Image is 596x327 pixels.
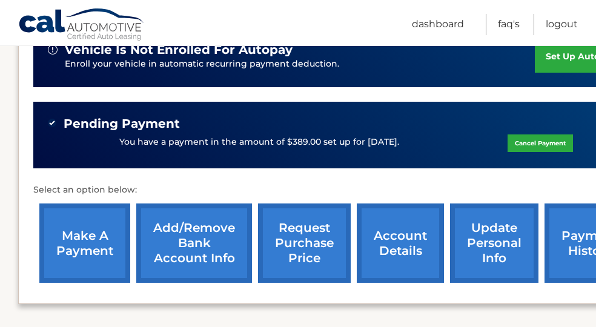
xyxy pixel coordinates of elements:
a: FAQ's [498,14,520,35]
img: alert-white.svg [48,45,58,54]
a: Cancel Payment [508,134,573,152]
a: Dashboard [412,14,464,35]
span: Pending Payment [64,116,180,131]
a: Add/Remove bank account info [136,203,252,283]
a: Logout [546,14,578,35]
a: update personal info [450,203,538,283]
a: make a payment [39,203,130,283]
p: Enroll your vehicle in automatic recurring payment deduction. [65,58,535,71]
a: Cal Automotive [18,8,145,43]
a: account details [357,203,444,283]
p: You have a payment in the amount of $389.00 set up for [DATE]. [119,136,399,149]
a: request purchase price [258,203,351,283]
span: vehicle is not enrolled for autopay [65,42,293,58]
img: check-green.svg [48,119,56,127]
